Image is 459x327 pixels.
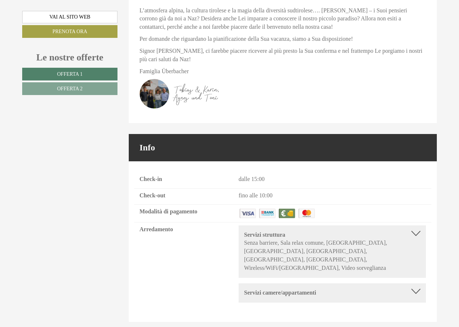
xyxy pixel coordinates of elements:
div: Senza barriere, Sala relax comune, [GEOGRAPHIC_DATA], [GEOGRAPHIC_DATA], [GEOGRAPHIC_DATA], [GEOG... [244,239,420,272]
div: Le nostre offerte [22,51,117,64]
div: Info [129,134,437,161]
p: Signor [PERSON_NAME], ci farebbe piacere ricevere al più presto la Sua conferma e nel frattempo L... [140,47,426,64]
div: dalle 15:00 [233,175,431,184]
b: Servizi camere/appartamenti [244,289,316,296]
a: Prenota ora [22,25,117,38]
label: Arredamento [140,225,173,234]
span: Offerta 1 [57,71,83,77]
img: image [140,79,249,109]
p: Famiglia Überbacher [140,67,426,76]
p: L’atmosfera alpina, la cultura tirolese e la magia della diversità sudtirolese…. [PERSON_NAME] – ... [140,7,426,32]
label: Check-in [140,175,162,184]
a: Vai al sito web [22,11,117,23]
div: fino alle 10:00 [233,192,431,200]
b: Servizi struttura [244,232,285,238]
label: Check-out [140,192,165,200]
img: Bonifico bancario [258,208,276,219]
img: Contanti [278,208,296,219]
img: Visa [239,208,257,219]
label: Modalità di pagamento [140,208,197,216]
img: Maestro [298,208,316,219]
span: Offerta 2 [57,86,83,91]
p: Per domande che riguardano la pianificazione della Sua vacanza, siamo a Sua disposizione! [140,35,426,43]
